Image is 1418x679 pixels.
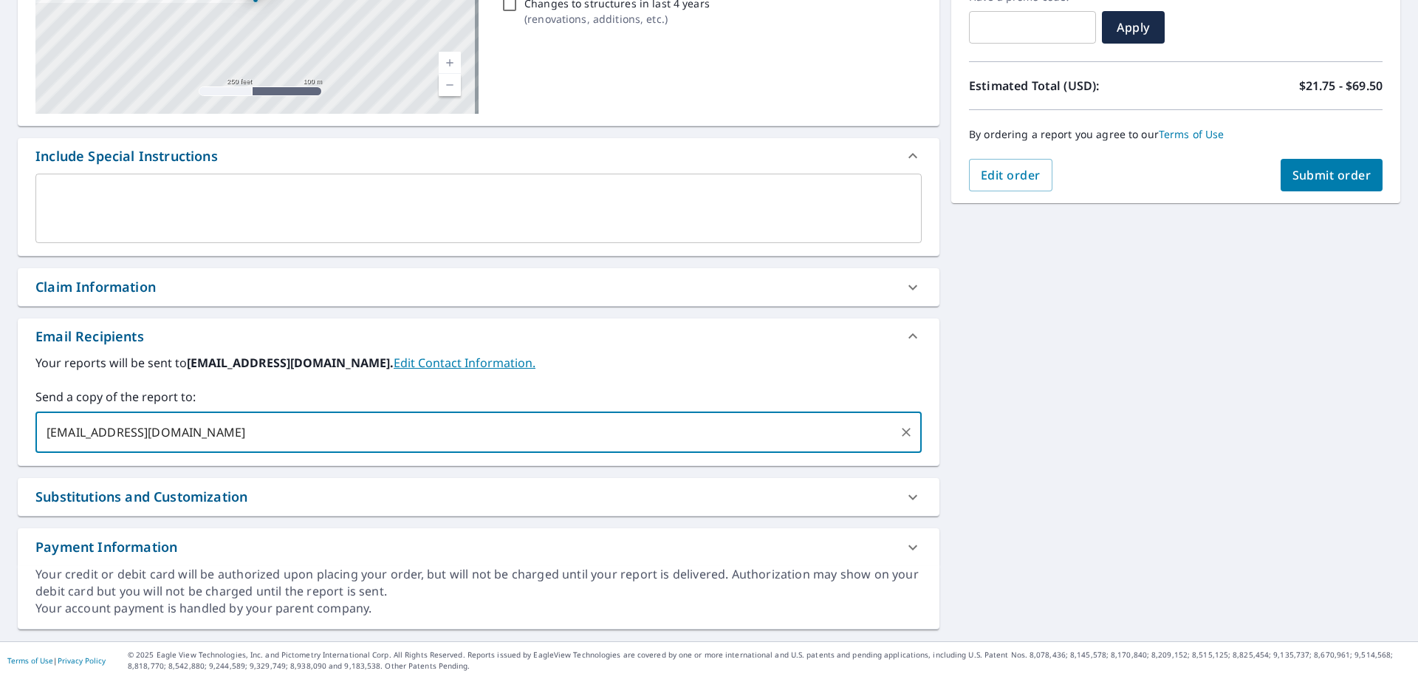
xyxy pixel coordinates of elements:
div: Include Special Instructions [18,138,939,174]
a: EditContactInfo [394,355,535,371]
div: Substitutions and Customization [35,487,247,507]
a: Terms of Use [7,655,53,666]
button: Submit order [1281,159,1383,191]
p: By ordering a report you agree to our [969,128,1383,141]
p: Estimated Total (USD): [969,77,1176,95]
p: © 2025 Eagle View Technologies, Inc. and Pictometry International Corp. All Rights Reserved. Repo... [128,649,1411,672]
a: Current Level 17, Zoom In [439,52,461,74]
label: Your reports will be sent to [35,354,922,372]
button: Clear [896,422,917,443]
div: Your credit or debit card will be authorized upon placing your order, but will not be charged unt... [35,566,922,600]
p: $21.75 - $69.50 [1299,77,1383,95]
span: Submit order [1292,167,1371,183]
div: Payment Information [35,537,177,557]
div: Claim Information [35,277,156,297]
button: Edit order [969,159,1052,191]
div: Claim Information [18,268,939,306]
a: Privacy Policy [58,655,106,666]
div: Payment Information [18,528,939,566]
div: Substitutions and Customization [18,478,939,516]
div: Include Special Instructions [35,146,218,166]
p: ( renovations, additions, etc. ) [524,11,710,27]
span: Edit order [981,167,1041,183]
a: Terms of Use [1159,127,1225,141]
div: Your account payment is handled by your parent company. [35,600,922,617]
button: Apply [1102,11,1165,44]
b: [EMAIL_ADDRESS][DOMAIN_NAME]. [187,355,394,371]
label: Send a copy of the report to: [35,388,922,406]
p: | [7,656,106,665]
div: Email Recipients [18,318,939,354]
span: Apply [1114,19,1153,35]
div: Email Recipients [35,327,144,347]
a: Current Level 17, Zoom Out [439,74,461,96]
